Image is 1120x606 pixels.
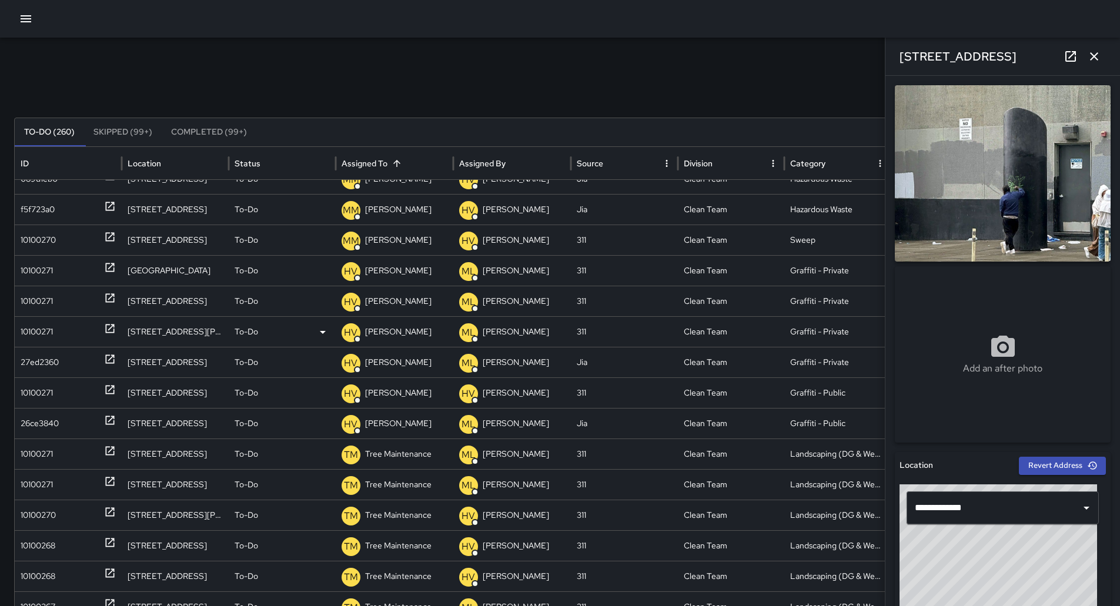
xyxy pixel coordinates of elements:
[15,118,84,146] button: To-Do (260)
[483,347,549,377] p: [PERSON_NAME]
[365,286,432,316] p: [PERSON_NAME]
[365,500,432,530] p: Tree Maintenance
[21,195,55,225] div: f5f723a0
[483,439,549,469] p: [PERSON_NAME]
[483,561,549,591] p: [PERSON_NAME]
[235,317,258,347] p: To-Do
[483,470,549,500] p: [PERSON_NAME]
[784,194,891,225] div: Hazardous Waste
[784,530,891,561] div: Landscaping (DG & Weeds)
[462,234,475,248] p: HV
[678,408,785,438] div: Clean Team
[365,317,432,347] p: [PERSON_NAME]
[678,194,785,225] div: Clean Team
[235,225,258,255] p: To-Do
[344,478,358,493] p: TM
[678,561,785,591] div: Clean Team
[571,347,678,377] div: Jia
[21,470,53,500] div: 10100271
[21,225,56,255] div: 10100270
[678,225,785,255] div: Clean Team
[162,118,256,146] button: Completed (99+)
[344,417,357,431] p: HV
[365,561,432,591] p: Tree Maintenance
[462,570,475,584] p: HV
[462,265,476,279] p: ML
[678,377,785,408] div: Clean Team
[571,408,678,438] div: Jia
[462,326,476,340] p: ML
[784,286,891,316] div: Graffiti - Private
[128,158,161,169] div: Location
[344,509,358,523] p: TM
[122,530,229,561] div: 479 Natoma Street
[483,500,549,530] p: [PERSON_NAME]
[483,256,549,286] p: [PERSON_NAME]
[678,469,785,500] div: Clean Team
[344,295,357,309] p: HV
[571,225,678,255] div: 311
[678,500,785,530] div: Clean Team
[235,158,260,169] div: Status
[344,540,358,554] p: TM
[678,347,785,377] div: Clean Team
[678,316,785,347] div: Clean Team
[571,377,678,408] div: 311
[21,378,53,408] div: 10100271
[571,194,678,225] div: Jia
[235,439,258,469] p: To-Do
[235,256,258,286] p: To-Do
[365,439,432,469] p: Tree Maintenance
[483,378,549,408] p: [PERSON_NAME]
[784,438,891,469] div: Landscaping (DG & Weeds)
[571,286,678,316] div: 311
[343,234,359,248] p: MM
[122,255,229,286] div: 1171 Mission Street
[21,500,56,530] div: 10100270
[344,356,357,370] p: HV
[122,347,229,377] div: 1003 Market Street
[784,561,891,591] div: Landscaping (DG & Weeds)
[235,470,258,500] p: To-Do
[571,530,678,561] div: 311
[21,561,55,591] div: 10100268
[365,225,432,255] p: [PERSON_NAME]
[122,316,229,347] div: 940 Howard Street
[21,439,53,469] div: 10100271
[344,265,357,279] p: HV
[784,347,891,377] div: Graffiti - Private
[235,561,258,591] p: To-Do
[483,225,549,255] p: [PERSON_NAME]
[343,203,359,217] p: MM
[122,561,229,591] div: 479 Natoma Street
[483,409,549,438] p: [PERSON_NAME]
[122,286,229,316] div: 31 8th Street
[678,286,785,316] div: Clean Team
[21,531,55,561] div: 10100268
[462,387,475,401] p: HV
[678,438,785,469] div: Clean Team
[678,530,785,561] div: Clean Team
[462,356,476,370] p: ML
[459,158,506,169] div: Assigned By
[784,225,891,255] div: Sweep
[122,500,229,530] div: 999 Jessie Street
[235,531,258,561] p: To-Do
[344,387,357,401] p: HV
[462,540,475,554] p: HV
[122,225,229,255] div: 6 7th Street
[365,195,432,225] p: [PERSON_NAME]
[21,347,59,377] div: 27ed2360
[365,409,432,438] p: [PERSON_NAME]
[872,155,888,172] button: Category column menu
[235,347,258,377] p: To-Do
[790,158,825,169] div: Category
[784,255,891,286] div: Graffiti - Private
[483,195,549,225] p: [PERSON_NAME]
[344,570,358,584] p: TM
[483,286,549,316] p: [PERSON_NAME]
[365,347,432,377] p: [PERSON_NAME]
[365,378,432,408] p: [PERSON_NAME]
[462,478,476,493] p: ML
[235,286,258,316] p: To-Do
